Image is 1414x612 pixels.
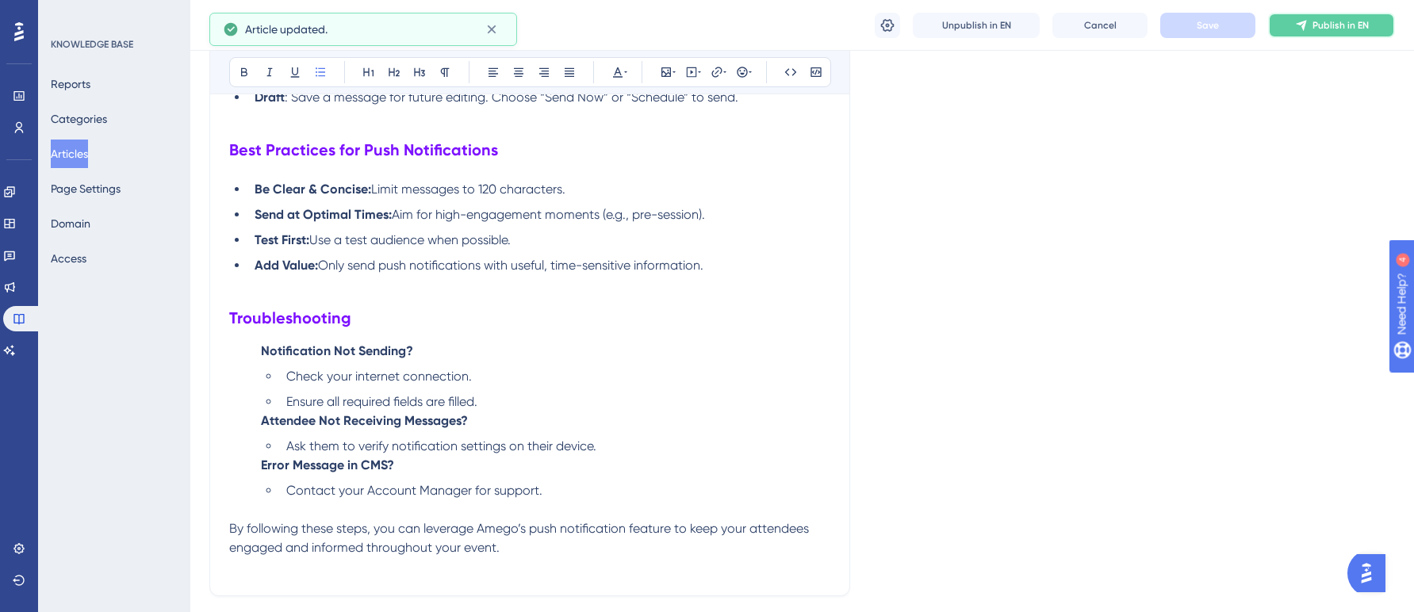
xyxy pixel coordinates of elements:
[318,258,703,273] span: Only send push notifications with useful, time-sensitive information.
[51,105,107,133] button: Categories
[51,70,90,98] button: Reports
[51,209,90,238] button: Domain
[286,483,542,498] span: Contact your Account Manager for support.
[392,207,705,222] span: Aim for high-engagement moments (e.g., pre-session).
[942,19,1011,32] span: Unpublish in EN
[286,369,472,384] span: Check your internet connection.
[286,438,596,453] span: Ask them to verify notification settings on their device.
[1160,13,1255,38] button: Save
[309,232,511,247] span: Use a test audience when possible.
[229,521,812,555] span: By following these steps, you can leverage Amego’s push notification feature to keep your attende...
[1197,19,1219,32] span: Save
[51,140,88,168] button: Articles
[255,232,309,247] strong: Test First:
[37,4,99,23] span: Need Help?
[255,258,318,273] strong: Add Value:
[245,20,328,39] span: Article updated.
[51,38,133,51] div: KNOWLEDGE BASE
[229,140,498,159] strong: Best Practices for Push Notifications
[371,182,565,197] span: Limit messages to 120 characters.
[1347,549,1395,597] iframe: UserGuiding AI Assistant Launcher
[1312,19,1369,32] span: Publish in EN
[255,207,392,222] strong: Send at Optimal Times:
[261,457,394,472] strong: Error Message in CMS?
[1268,13,1395,38] button: Publish in EN
[1084,19,1117,32] span: Cancel
[255,182,371,197] strong: Be Clear & Concise:
[51,244,86,273] button: Access
[286,394,477,409] span: Ensure all required fields are filled.
[255,90,285,105] strong: Draft
[261,343,413,358] strong: Notification Not Sending?
[110,8,115,21] div: 4
[261,413,468,428] strong: Attendee Not Receiving Messages?
[285,90,738,105] span: : Save a message for future editing. Choose “Send Now” or “Schedule” to send.
[51,174,121,203] button: Page Settings
[229,308,351,327] strong: Troubleshooting
[913,13,1040,38] button: Unpublish in EN
[1052,13,1148,38] button: Cancel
